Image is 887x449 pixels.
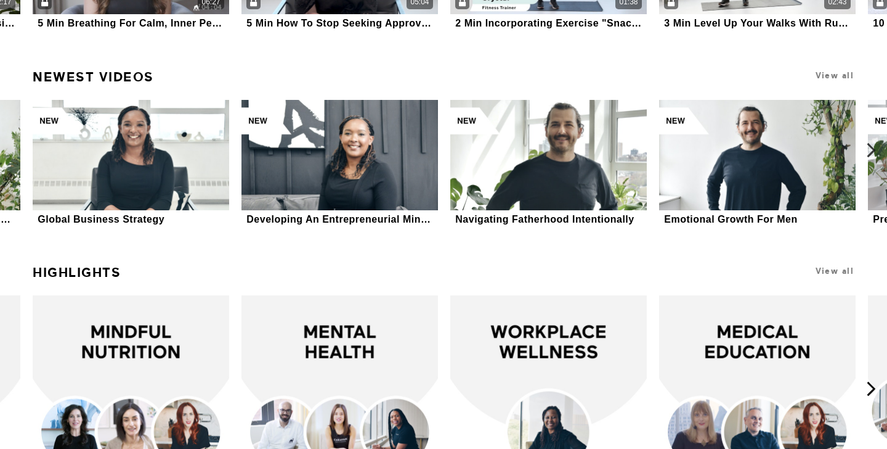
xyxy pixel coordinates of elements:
[33,100,229,227] a: Global Business StrategyGlobal Business Strategy
[38,213,164,225] div: Global Business Strategy
[450,100,647,227] a: Navigating Fatherhood IntentionallyNavigating Fatherhood Intentionally
[816,71,854,80] a: View all
[241,100,438,227] a: Developing An Entrepreneurial MindsetDeveloping An Entrepreneurial Mindset
[664,213,797,225] div: Emotional Growth For Men
[33,260,121,286] a: Highlights
[246,213,433,225] div: Developing An Entrepreneurial Mindset
[33,64,154,90] a: Newest Videos
[38,17,224,29] div: 5 Min Breathing For Calm, Inner Peace & Stress Relief
[455,17,642,29] div: 2 Min Incorporating Exercise "Snacks" Into Your Day
[455,213,634,225] div: Navigating Fatherhood Intentionally
[659,100,856,227] a: Emotional Growth For MenEmotional Growth For Men
[816,266,854,276] a: View all
[664,17,851,29] div: 3 Min Level Up Your Walks With Rucking
[246,17,433,29] div: 5 Min How To Stop Seeking Approval From Others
